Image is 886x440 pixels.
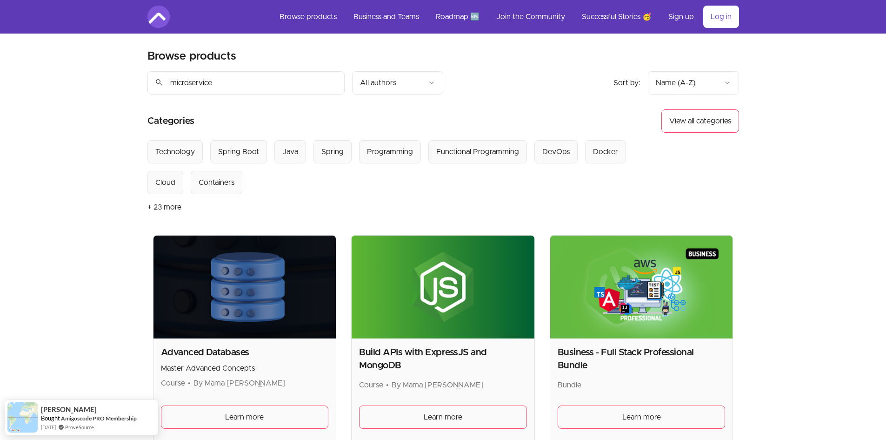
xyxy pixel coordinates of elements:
[153,236,336,338] img: Product image for Advanced Databases
[648,71,739,95] button: Product sort options
[41,414,60,422] span: Bought
[424,412,462,423] span: Learn more
[272,6,739,28] nav: Main
[65,423,94,431] a: ProveSource
[359,406,527,429] a: Learn more
[593,146,618,157] div: Docker
[155,177,175,188] div: Cloud
[558,346,726,372] h2: Business - Full Stack Professional Bundle
[574,6,659,28] a: Successful Stories 🥳
[489,6,573,28] a: Join the Community
[352,71,443,95] button: Filter by author
[359,346,527,372] h2: Build APIs with ExpressJS and MongoDB
[428,6,487,28] a: Roadmap 🆕
[542,146,570,157] div: DevOps
[661,6,701,28] a: Sign up
[193,379,285,387] span: By Mama [PERSON_NAME]
[161,406,329,429] a: Learn more
[225,412,264,423] span: Learn more
[661,109,739,133] button: View all categories
[558,406,726,429] a: Learn more
[147,109,194,133] h2: Categories
[218,146,259,157] div: Spring Boot
[703,6,739,28] a: Log in
[188,379,191,387] span: •
[392,381,483,389] span: By Mama [PERSON_NAME]
[436,146,519,157] div: Functional Programming
[386,381,389,389] span: •
[199,177,234,188] div: Containers
[558,381,581,389] span: Bundle
[161,379,185,387] span: Course
[147,6,170,28] img: Amigoscode logo
[352,236,534,338] img: Product image for Build APIs with ExpressJS and MongoDB
[7,402,38,433] img: provesource social proof notification image
[359,381,383,389] span: Course
[346,6,426,28] a: Business and Teams
[147,71,345,95] input: Search product names
[161,363,329,374] p: Master Advanced Concepts
[41,423,56,431] span: [DATE]
[367,146,413,157] div: Programming
[550,236,733,338] img: Product image for Business - Full Stack Professional Bundle
[272,6,344,28] a: Browse products
[161,346,329,359] h2: Advanced Databases
[613,79,640,87] span: Sort by:
[282,146,298,157] div: Java
[147,194,181,220] button: + 23 more
[61,414,137,422] a: Amigoscode PRO Membership
[155,76,163,89] span: search
[155,146,195,157] div: Technology
[321,146,344,157] div: Spring
[147,49,236,64] h2: Browse products
[41,406,97,413] span: [PERSON_NAME]
[622,412,661,423] span: Learn more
